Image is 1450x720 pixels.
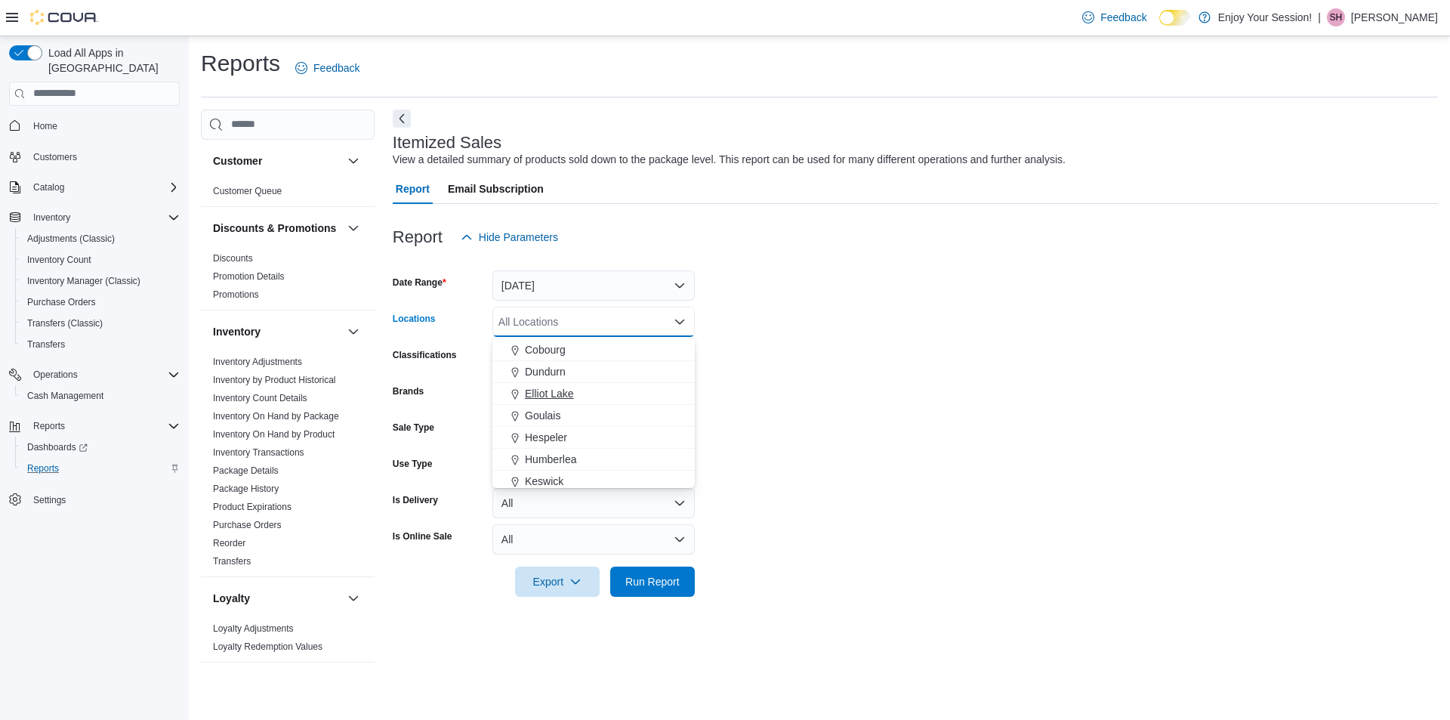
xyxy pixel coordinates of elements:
span: Inventory On Hand by Product [213,428,335,440]
button: Settings [3,488,186,510]
a: Inventory Transactions [213,447,304,458]
span: Hide Parameters [479,230,558,245]
button: Hide Parameters [455,222,564,252]
h3: OCM [213,676,238,691]
button: All [492,488,695,518]
button: Cash Management [15,385,186,406]
button: Transfers [15,334,186,355]
span: Customer Queue [213,185,282,197]
p: | [1318,8,1321,26]
span: Run Report [625,574,680,589]
label: Use Type [393,458,432,470]
span: Humberlea [525,452,576,467]
span: Inventory [33,212,70,224]
span: Inventory Transactions [213,447,304,459]
span: Purchase Orders [213,519,282,531]
div: Inventory [201,353,375,576]
a: Customers [27,148,83,166]
span: Product Expirations [213,501,292,513]
button: Customer [213,153,341,168]
div: Loyalty [201,620,375,662]
a: Purchase Orders [21,293,102,311]
button: Dundurn [492,361,695,383]
button: Catalog [3,177,186,198]
h3: Customer [213,153,262,168]
span: Inventory Count [21,251,180,269]
img: Cova [30,10,98,25]
span: Transfers (Classic) [27,317,103,329]
a: Inventory Adjustments [213,357,302,367]
span: Settings [27,490,180,508]
button: Inventory [27,209,76,227]
p: [PERSON_NAME] [1351,8,1438,26]
span: Loyalty Adjustments [213,623,294,635]
a: Home [27,117,63,135]
button: Inventory [3,207,186,228]
span: Goulais [525,408,560,423]
span: Reports [33,420,65,432]
span: Package Details [213,465,279,477]
button: Transfers (Classic) [15,313,186,334]
button: Discounts & Promotions [213,221,341,236]
span: Customers [27,147,180,166]
h3: Report [393,228,443,246]
span: Dashboards [27,441,88,453]
a: Inventory Count [21,251,97,269]
span: Transfers (Classic) [21,314,180,332]
span: Discounts [213,252,253,264]
span: Loyalty Redemption Values [213,641,322,653]
span: Adjustments (Classic) [21,230,180,248]
a: Inventory On Hand by Product [213,429,335,440]
h3: Loyalty [213,591,250,606]
div: Discounts & Promotions [201,249,375,310]
span: Reports [27,462,59,474]
a: Purchase Orders [213,520,282,530]
span: Purchase Orders [27,296,96,308]
button: Adjustments (Classic) [15,228,186,249]
a: Dashboards [21,438,94,456]
span: Inventory Adjustments [213,356,302,368]
span: Inventory [27,209,180,227]
a: Package History [213,484,279,494]
button: All [492,524,695,555]
a: Inventory by Product Historical [213,375,336,385]
span: Hespeler [525,430,567,445]
span: Inventory Manager (Classic) [27,275,140,287]
a: Reorder [213,538,245,548]
button: Keswick [492,471,695,493]
span: Keswick [525,474,563,489]
span: Home [27,116,180,135]
span: Purchase Orders [21,293,180,311]
span: Home [33,120,57,132]
span: Cash Management [21,387,180,405]
label: Classifications [393,349,457,361]
button: Customer [344,152,362,170]
button: Discounts & Promotions [344,219,362,237]
a: Transfers (Classic) [21,314,109,332]
span: Catalog [33,181,64,193]
a: Loyalty Adjustments [213,623,294,634]
label: Sale Type [393,422,434,434]
button: Next [393,110,411,128]
span: Inventory Count [27,254,91,266]
button: Loyalty [344,589,362,607]
p: Enjoy Your Session! [1218,8,1313,26]
span: Promotions [213,289,259,301]
a: Package Details [213,465,279,476]
label: Brands [393,385,424,397]
button: Customers [3,146,186,168]
input: Dark Mode [1159,10,1191,26]
button: [DATE] [492,270,695,301]
a: Promotions [213,289,259,300]
span: Customers [33,151,77,163]
a: Cash Management [21,387,110,405]
button: Loyalty [213,591,341,606]
div: Scott Harrocks [1327,8,1345,26]
button: Reports [3,416,186,437]
span: Catalog [27,178,180,196]
span: Promotion Details [213,270,285,283]
a: Inventory Count Details [213,393,307,403]
span: Cash Management [27,390,103,402]
a: Adjustments (Classic) [21,230,121,248]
